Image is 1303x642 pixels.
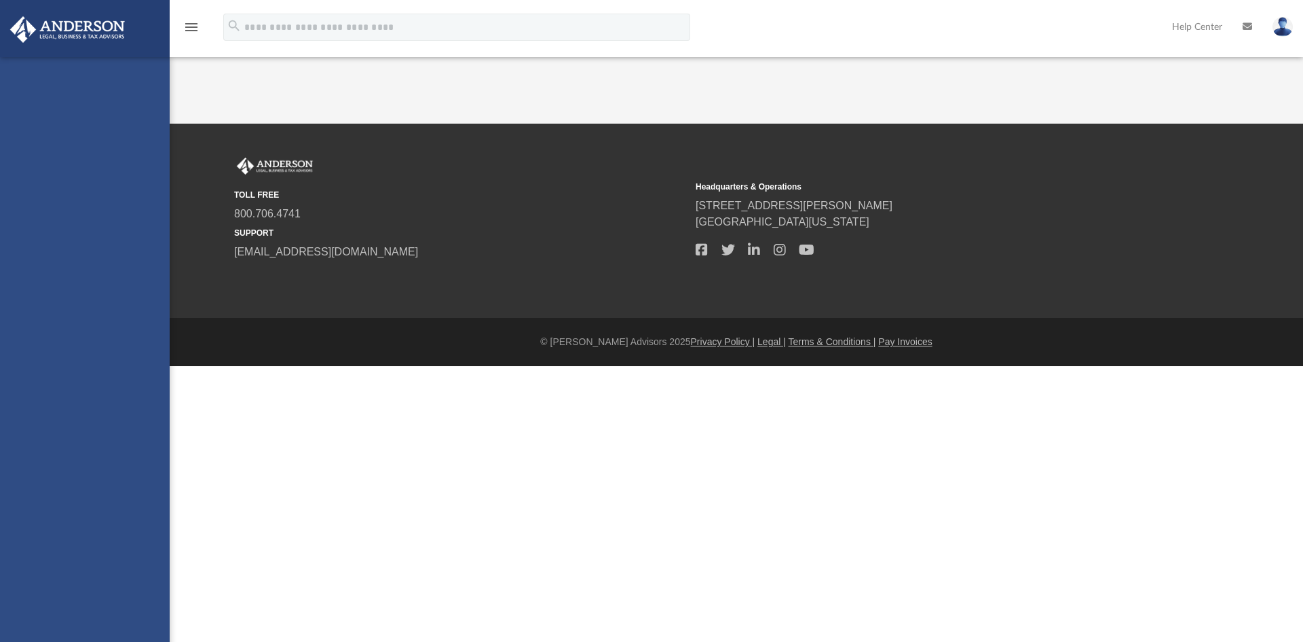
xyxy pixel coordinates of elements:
small: Headquarters & Operations [696,181,1148,193]
div: © [PERSON_NAME] Advisors 2025 [170,335,1303,349]
i: search [227,18,242,33]
a: [GEOGRAPHIC_DATA][US_STATE] [696,216,869,228]
a: [STREET_ADDRESS][PERSON_NAME] [696,200,892,211]
a: Legal | [757,336,786,347]
img: Anderson Advisors Platinum Portal [234,158,316,175]
a: menu [183,26,200,35]
img: Anderson Advisors Platinum Portal [6,16,129,43]
small: TOLL FREE [234,189,686,201]
i: menu [183,19,200,35]
a: 800.706.4741 [234,208,301,219]
a: [EMAIL_ADDRESS][DOMAIN_NAME] [234,246,418,257]
a: Terms & Conditions | [789,336,876,347]
a: Privacy Policy | [691,336,755,347]
small: SUPPORT [234,227,686,239]
img: User Pic [1272,17,1293,37]
a: Pay Invoices [878,336,932,347]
